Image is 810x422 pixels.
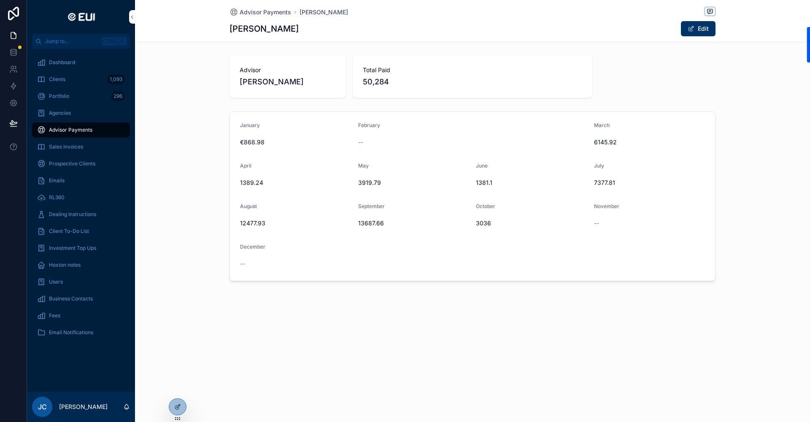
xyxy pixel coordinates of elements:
[594,203,619,209] span: November
[240,243,265,250] span: December
[240,179,351,187] span: 1389.24
[27,49,135,351] div: scrollable content
[49,279,63,285] span: Users
[240,162,251,169] span: April
[594,219,599,227] span: --
[594,138,705,146] span: 6145.92
[49,160,95,167] span: Prospective Clients
[358,162,369,169] span: May
[102,37,117,46] span: Ctrl
[240,76,336,88] span: [PERSON_NAME]
[358,122,380,128] span: February
[32,55,130,70] a: Dashboard
[363,76,582,88] span: 50,284
[240,8,291,16] span: Advisor Payments
[49,295,93,302] span: Business Contacts
[681,21,715,36] button: Edit
[49,143,83,150] span: Sales Invoices
[49,329,93,336] span: Email Notifications
[594,162,604,169] span: July
[358,203,385,209] span: September
[240,219,351,227] span: 12477.93
[594,122,610,128] span: March
[32,173,130,188] a: Emails
[476,162,488,169] span: June
[111,91,125,101] div: 296
[49,177,65,184] span: Emails
[119,38,126,45] span: K
[49,76,65,83] span: Clients
[45,38,99,45] span: Jump to...
[476,179,587,187] span: 1381.1
[32,190,130,205] a: RL360
[107,74,125,84] div: 1,093
[240,260,245,268] span: --
[32,224,130,239] a: Client To-Do List
[49,110,71,116] span: Agencies
[49,245,96,252] span: Investment Top Ups
[32,34,130,49] button: Jump to...CtrlK
[59,403,108,411] p: [PERSON_NAME]
[358,219,470,227] span: 13687.66
[32,122,130,138] a: Advisor Payments
[358,179,470,187] span: 3919.79
[32,72,130,87] a: Clients1,093
[49,211,96,218] span: Dealing Instructions
[49,312,60,319] span: Fees
[49,127,92,133] span: Advisor Payments
[32,241,130,256] a: Investment Top Ups
[229,8,291,16] a: Advisor Payments
[32,156,130,171] a: Prospective Clients
[32,139,130,154] a: Sales Invoices
[49,228,89,235] span: Client To-Do List
[32,274,130,289] a: Users
[229,23,299,35] h1: [PERSON_NAME]
[49,93,69,100] span: Portfolio
[240,66,336,74] span: Advisor
[32,308,130,323] a: Fees
[32,291,130,306] a: Business Contacts
[65,10,97,24] img: App logo
[300,8,348,16] a: [PERSON_NAME]
[38,402,47,412] span: JC
[32,325,130,340] a: Email Notifications
[363,66,582,74] span: Total Paid
[240,138,351,146] span: €868.98
[32,257,130,273] a: Hoxton notes
[49,262,81,268] span: Hoxton notes
[240,122,260,128] span: January
[49,194,65,201] span: RL360
[49,59,75,66] span: Dashboard
[32,207,130,222] a: Dealing Instructions
[476,219,587,227] span: 3036
[32,89,130,104] a: Portfolio296
[476,203,495,209] span: October
[240,203,257,209] span: August
[32,105,130,121] a: Agencies
[358,138,363,146] span: --
[594,179,705,187] span: 7377.81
